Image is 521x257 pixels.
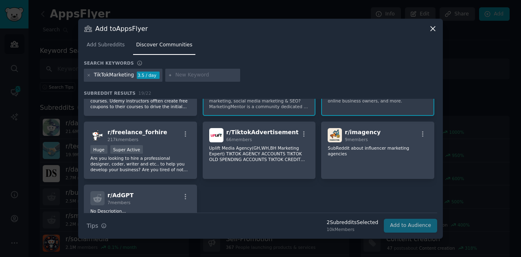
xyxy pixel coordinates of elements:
[345,137,368,142] span: 9 members
[133,39,195,55] a: Discover Communities
[209,128,223,142] img: TiktokAdvertisement
[107,192,134,198] span: r/ AdGPT
[84,90,136,96] span: Subreddit Results
[90,128,105,142] img: freelance_forhire
[90,155,190,172] p: Are you looking to hire a professional designer, coder, writer and etc.. to help you develop your...
[328,145,428,157] p: SubReddit about influencer marketing agencies
[226,129,299,135] span: r/ TiktokAdvertisement
[175,72,237,79] input: New Keyword
[107,200,131,205] span: 7 members
[107,137,138,142] span: 217k members
[90,92,190,109] p: This subreddit provides links to free udemy courses. Udemy instructors offten create free coupons...
[136,41,192,49] span: Discover Communities
[84,39,127,55] a: Add Subreddits
[328,128,342,142] img: imagency
[138,91,151,96] span: 19 / 22
[327,227,379,232] div: 10k Members
[327,219,379,227] div: 2 Subreddit s Selected
[84,219,109,233] button: Tips
[95,24,148,33] h3: Add to AppsFlyer
[87,41,125,49] span: Add Subreddits
[90,145,107,154] div: Huge
[107,129,167,135] span: r/ freelance_forhire
[94,72,134,79] div: TikTokMarketing
[87,222,98,230] span: Tips
[90,208,190,214] p: No Description...
[345,129,381,135] span: r/ imagency
[110,145,143,154] div: Super Active
[226,137,252,142] span: 66 members
[137,72,160,79] div: 3.5 / day
[84,60,134,66] h3: Search keywords
[209,145,309,162] p: Uplift Media Agency(GH,WH,BH Marketing Expert) TIKTOK AGENCY ACCOUNTS TIKTOK OLD SPENDING ACCOUNT...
